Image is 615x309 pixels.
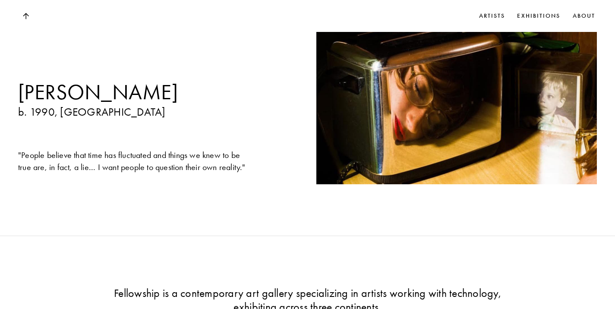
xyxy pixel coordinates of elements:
[18,79,249,106] a: [PERSON_NAME]
[477,9,507,22] a: Artists
[22,13,28,19] img: Top
[18,105,249,119] p: b. 1990, [GEOGRAPHIC_DATA]
[571,9,597,22] a: About
[515,9,562,22] a: Exhibitions
[18,149,249,173] div: " People believe that time has fluctuated and things we knew to be true are, in fact, a lie... I ...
